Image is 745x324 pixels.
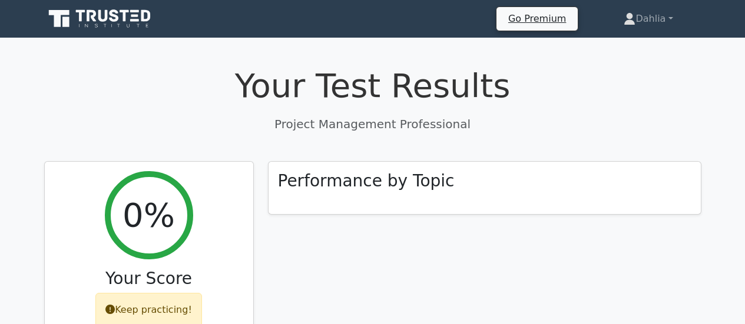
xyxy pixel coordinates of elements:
[44,66,701,105] h1: Your Test Results
[122,195,175,235] h2: 0%
[278,171,455,191] h3: Performance by Topic
[44,115,701,133] p: Project Management Professional
[54,269,244,289] h3: Your Score
[595,7,701,31] a: Dahlia
[501,11,573,26] a: Go Premium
